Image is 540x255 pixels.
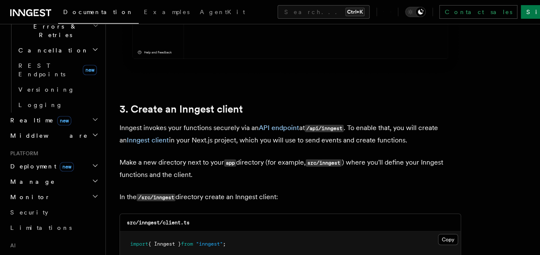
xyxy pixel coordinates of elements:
span: Deployment [7,162,74,171]
span: Documentation [63,9,134,15]
a: Limitations [7,220,100,235]
span: Security [10,209,48,216]
a: Logging [15,97,100,113]
span: { Inngest } [148,241,181,247]
kbd: Ctrl+K [345,8,365,16]
span: new [57,116,71,125]
code: src/inngest [306,159,342,167]
code: app [224,159,236,167]
code: src/inngest/client.ts [127,220,190,226]
span: new [83,65,97,75]
span: import [130,241,148,247]
p: Inngest invokes your functions securely via an at . To enable that, you will create an in your Ne... [120,122,461,146]
span: REST Endpoints [18,62,65,78]
a: Examples [139,3,195,23]
a: AgentKit [195,3,250,23]
span: Errors & Retries [15,22,93,39]
span: AI [7,242,16,249]
span: Manage [7,177,55,186]
span: Limitations [10,224,72,231]
a: Inngest client [127,136,169,144]
a: Versioning [15,82,100,97]
button: Middleware [7,128,100,143]
button: Manage [7,174,100,189]
button: Monitor [7,189,100,205]
a: Security [7,205,100,220]
span: Platform [7,150,38,157]
span: Versioning [18,86,75,93]
button: Search...Ctrl+K [277,5,370,19]
button: Copy [438,234,458,245]
span: Cancellation [15,46,89,55]
a: Documentation [58,3,139,24]
span: ; [223,241,226,247]
span: Middleware [7,131,88,140]
a: API endpoint [259,124,299,132]
a: REST Endpointsnew [15,58,100,82]
span: "inngest" [196,241,223,247]
p: In the directory create an Inngest client: [120,191,461,203]
a: 3. Create an Inngest client [120,103,243,115]
span: new [60,162,74,171]
code: /src/inngest [137,194,175,201]
button: Cancellation [15,43,100,58]
span: from [181,241,193,247]
span: Monitor [7,193,50,201]
span: Realtime [7,116,71,125]
button: Errors & Retries [15,19,100,43]
code: /api/inngest [305,125,344,132]
span: Examples [144,9,190,15]
button: Toggle dark mode [405,7,426,17]
a: Contact sales [439,5,517,19]
button: Realtimenew [7,113,100,128]
span: AgentKit [200,9,245,15]
button: Deploymentnew [7,159,100,174]
p: Make a new directory next to your directory (for example, ) where you'll define your Inngest func... [120,156,461,181]
span: Logging [18,101,63,108]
